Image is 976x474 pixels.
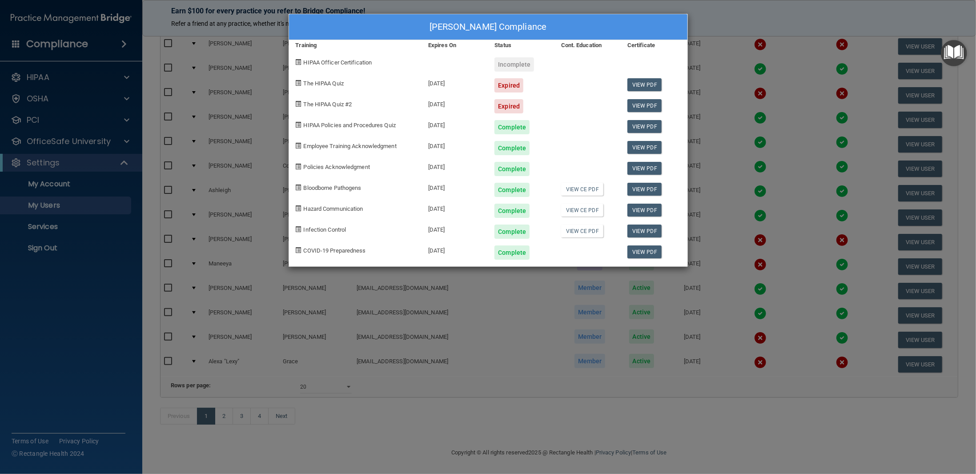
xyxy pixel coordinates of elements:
[422,92,488,113] div: [DATE]
[422,134,488,155] div: [DATE]
[289,14,687,40] div: [PERSON_NAME] Compliance
[494,162,530,176] div: Complete
[494,183,530,197] div: Complete
[304,59,372,66] span: HIPAA Officer Certification
[627,162,662,175] a: View PDF
[941,40,967,66] button: Open Resource Center
[627,204,662,217] a: View PDF
[422,197,488,218] div: [DATE]
[621,40,687,51] div: Certificate
[494,57,534,72] div: Incomplete
[304,122,396,129] span: HIPAA Policies and Procedures Quiz
[304,247,366,254] span: COVID-19 Preparedness
[494,141,530,155] div: Complete
[494,204,530,218] div: Complete
[627,78,662,91] a: View PDF
[494,225,530,239] div: Complete
[627,141,662,154] a: View PDF
[494,78,523,92] div: Expired
[554,40,621,51] div: Cont. Education
[304,101,352,108] span: The HIPAA Quiz #2
[561,225,603,237] a: View CE PDF
[627,245,662,258] a: View PDF
[627,120,662,133] a: View PDF
[422,72,488,92] div: [DATE]
[304,205,363,212] span: Hazard Communication
[304,164,370,170] span: Policies Acknowledgment
[561,204,603,217] a: View CE PDF
[627,183,662,196] a: View PDF
[304,226,346,233] span: Infection Control
[488,40,554,51] div: Status
[422,218,488,239] div: [DATE]
[304,80,344,87] span: The HIPAA Quiz
[289,40,422,51] div: Training
[422,176,488,197] div: [DATE]
[422,239,488,260] div: [DATE]
[422,40,488,51] div: Expires On
[422,113,488,134] div: [DATE]
[494,99,523,113] div: Expired
[561,183,603,196] a: View CE PDF
[627,99,662,112] a: View PDF
[494,120,530,134] div: Complete
[494,245,530,260] div: Complete
[627,225,662,237] a: View PDF
[304,143,397,149] span: Employee Training Acknowledgment
[304,185,361,191] span: Bloodborne Pathogens
[422,155,488,176] div: [DATE]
